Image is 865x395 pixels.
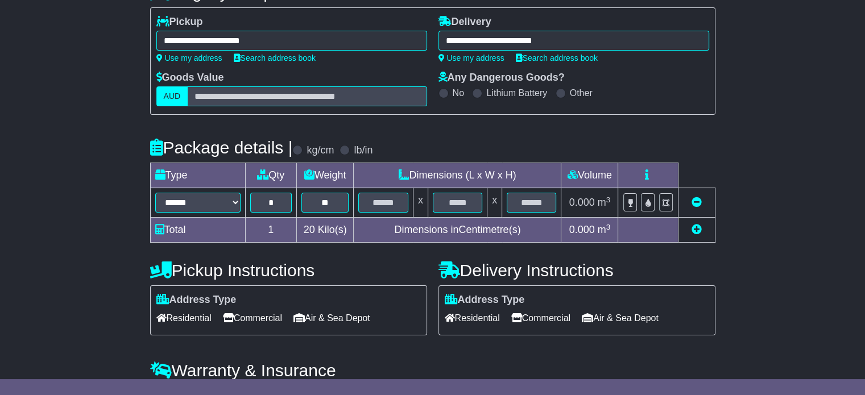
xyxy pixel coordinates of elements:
td: 1 [245,218,296,243]
label: Any Dangerous Goods? [438,72,565,84]
a: Add new item [692,224,702,235]
td: Kilo(s) [296,218,354,243]
label: kg/cm [307,144,334,157]
label: Other [570,88,593,98]
label: Address Type [156,294,237,306]
span: Residential [156,309,212,327]
label: No [453,88,464,98]
span: m [598,197,611,208]
label: Pickup [156,16,203,28]
td: Type [150,163,245,188]
h4: Pickup Instructions [150,261,427,280]
sup: 3 [606,196,611,204]
sup: 3 [606,223,611,231]
a: Use my address [156,53,222,63]
span: Commercial [223,309,282,327]
span: Air & Sea Depot [582,309,659,327]
td: Total [150,218,245,243]
span: 0.000 [569,197,595,208]
label: AUD [156,86,188,106]
td: x [487,188,502,218]
label: Address Type [445,294,525,306]
span: 0.000 [569,224,595,235]
span: m [598,224,611,235]
h4: Warranty & Insurance [150,361,715,380]
a: Use my address [438,53,504,63]
label: Delivery [438,16,491,28]
span: Commercial [511,309,570,327]
a: Remove this item [692,197,702,208]
td: Qty [245,163,296,188]
td: Volume [561,163,618,188]
td: Weight [296,163,354,188]
label: Lithium Battery [486,88,547,98]
a: Search address book [234,53,316,63]
span: 20 [304,224,315,235]
td: Dimensions in Centimetre(s) [354,218,561,243]
label: Goods Value [156,72,224,84]
span: Air & Sea Depot [293,309,370,327]
label: lb/in [354,144,373,157]
a: Search address book [516,53,598,63]
td: Dimensions (L x W x H) [354,163,561,188]
h4: Package details | [150,138,293,157]
h4: Delivery Instructions [438,261,715,280]
td: x [413,188,428,218]
span: Residential [445,309,500,327]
